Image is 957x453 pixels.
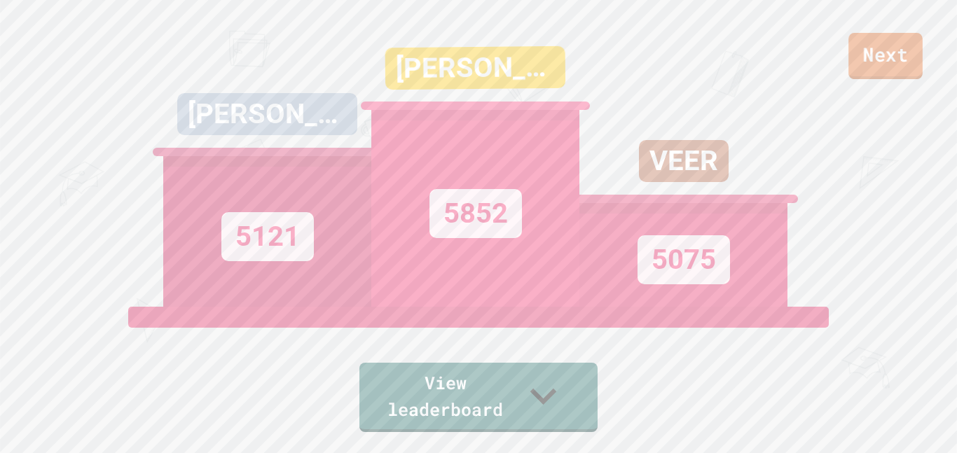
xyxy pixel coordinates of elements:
[639,140,729,182] div: VEER
[359,363,598,432] a: View leaderboard
[848,33,923,79] a: Next
[177,93,357,135] div: [PERSON_NAME]
[221,212,314,261] div: 5121
[385,46,566,89] div: [PERSON_NAME]
[429,189,522,238] div: 5852
[638,235,730,284] div: 5075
